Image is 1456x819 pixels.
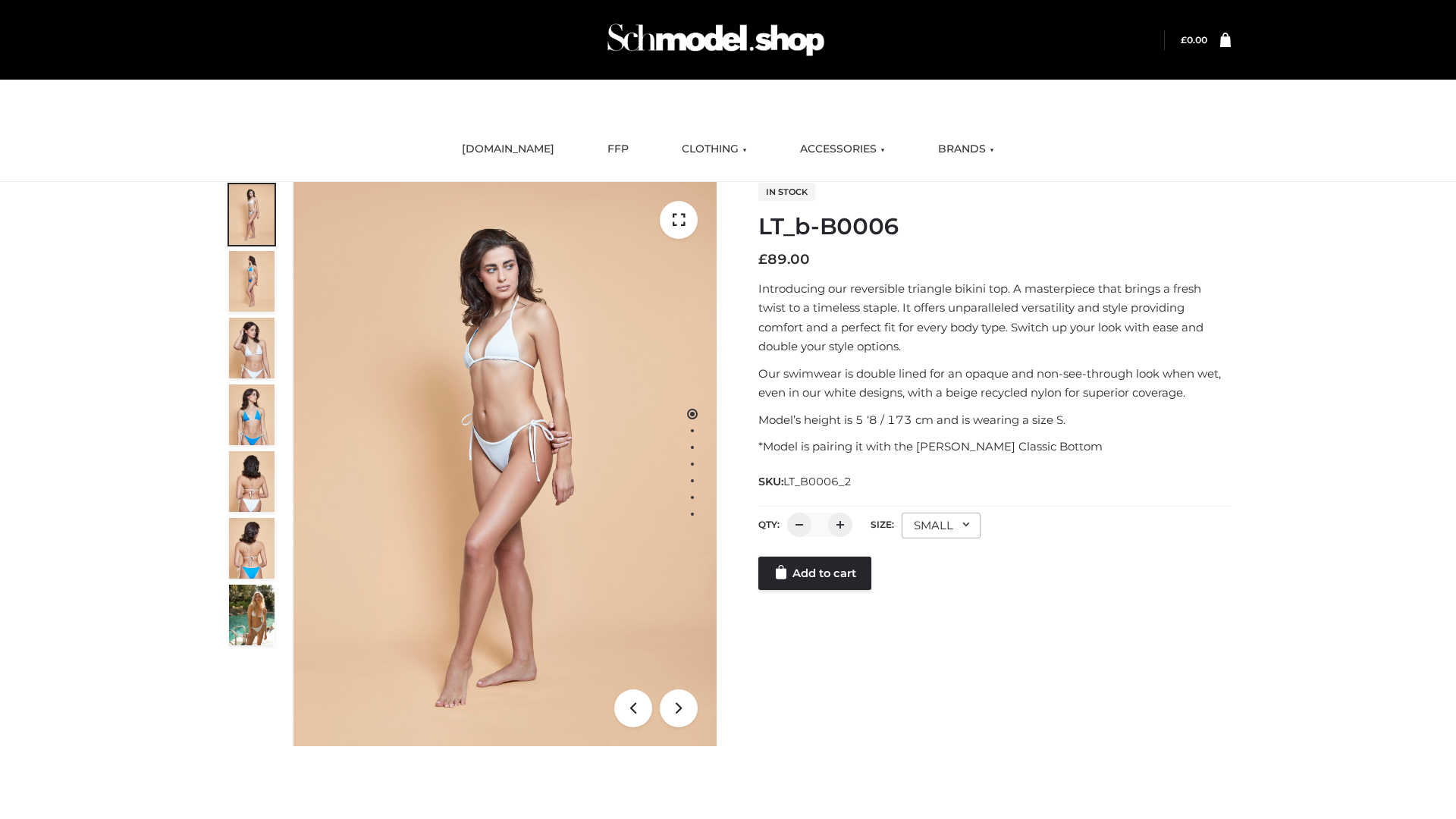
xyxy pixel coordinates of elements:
[229,585,275,645] img: Arieltop_CloudNine_AzureSky2.jpg
[1181,34,1207,45] a: £0.00
[229,518,275,579] img: ArielClassicBikiniTop_CloudNine_AzureSky_OW114ECO_8-scaled.jpg
[871,519,894,530] label: Size:
[229,184,275,245] img: ArielClassicBikiniTop_CloudNine_AzureSky_OW114ECO_1-scaled.jpg
[758,519,780,530] label: QTY:
[229,384,275,445] img: ArielClassicBikiniTop_CloudNine_AzureSky_OW114ECO_4-scaled.jpg
[758,183,815,201] span: In stock
[229,251,275,312] img: ArielClassicBikiniTop_CloudNine_AzureSky_OW114ECO_2-scaled.jpg
[789,133,896,166] a: ACCESSORIES
[758,213,1231,240] h1: LT_b-B0006
[596,133,640,166] a: FFP
[229,451,275,512] img: ArielClassicBikiniTop_CloudNine_AzureSky_OW114ECO_7-scaled.jpg
[758,364,1231,403] p: Our swimwear is double lined for an opaque and non-see-through look when wet, even in our white d...
[758,410,1231,430] p: Model’s height is 5 ‘8 / 173 cm and is wearing a size S.
[758,251,810,268] bdi: 89.00
[902,513,981,538] div: SMALL
[293,182,717,746] img: LT_b-B0006
[758,251,767,268] span: £
[670,133,758,166] a: CLOTHING
[758,279,1231,356] p: Introducing our reversible triangle bikini top. A masterpiece that brings a fresh twist to a time...
[758,437,1231,457] p: *Model is pairing it with the [PERSON_NAME] Classic Bottom
[927,133,1006,166] a: BRANDS
[1181,34,1207,45] bdi: 0.00
[1181,34,1187,45] span: £
[758,472,853,491] span: SKU:
[783,475,852,488] span: LT_B0006_2
[229,318,275,378] img: ArielClassicBikiniTop_CloudNine_AzureSky_OW114ECO_3-scaled.jpg
[450,133,566,166] a: [DOMAIN_NAME]
[602,10,830,70] img: Schmodel Admin 964
[758,557,871,590] a: Add to cart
